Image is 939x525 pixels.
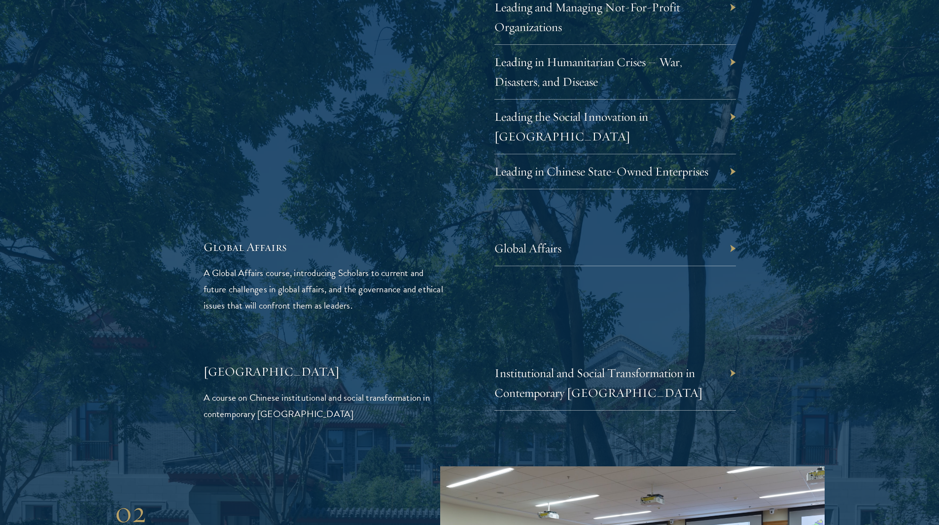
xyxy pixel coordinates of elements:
h5: [GEOGRAPHIC_DATA] [204,363,445,380]
a: Global Affairs [494,241,561,256]
a: Leading in Chinese State-Owned Enterprises [494,164,708,179]
p: A Global Affairs course, introducing Scholars to current and future challenges in global affairs,... [204,265,445,314]
a: Institutional and Social Transformation in Contemporary [GEOGRAPHIC_DATA] [494,365,703,400]
a: Leading in Humanitarian Crises – War, Disasters, and Disease [494,54,682,89]
p: A course on Chinese institutional and social transformation in contemporary [GEOGRAPHIC_DATA] [204,389,445,422]
a: Leading the Social Innovation in [GEOGRAPHIC_DATA] [494,109,648,144]
h5: Global Affairs [204,239,445,255]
